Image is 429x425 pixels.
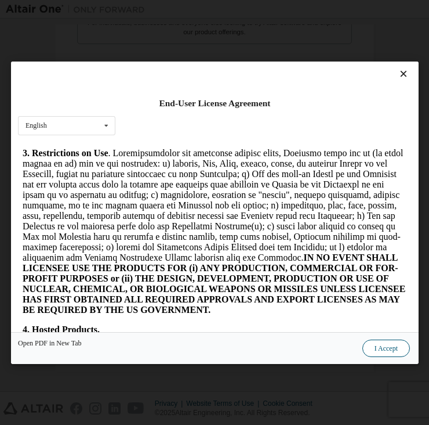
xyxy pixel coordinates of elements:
button: I Accept [362,339,409,356]
strong: 3. Restrictions on Use [5,6,90,16]
strong: 4. Hosted Products. [5,182,82,192]
a: Open PDF in New Tab [18,339,82,346]
div: End-User License Agreement [18,98,412,109]
strong: IN NO EVENT SHALL LICENSEE USE THE PRODUCTS FOR (i) ANY PRODUCTION, COMMERCIAL OR FOR-PROFIT PURP... [5,110,387,172]
div: English [26,122,47,129]
p: . Loremipsumdolor sit ametconse adipisc elits, Doeiusmo tempo inc ut (la etdol magnaa en ad) min ... [5,6,389,173]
